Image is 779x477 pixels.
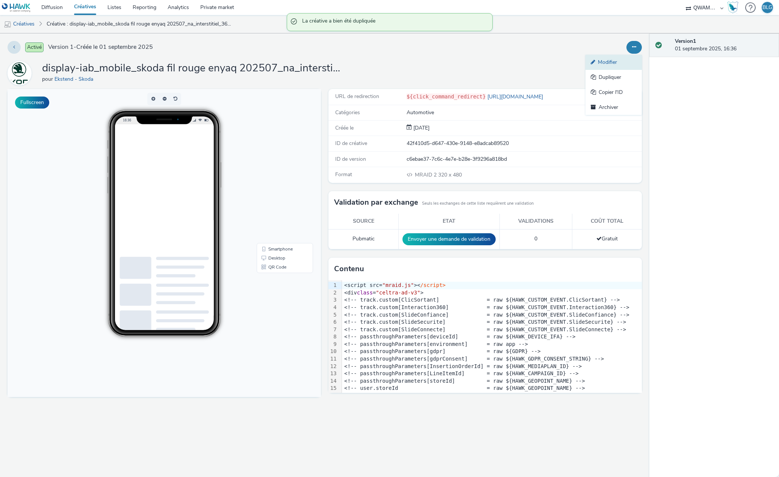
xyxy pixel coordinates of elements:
div: 15 [328,385,338,392]
span: La créative a bien été dupliquée [302,17,485,27]
div: 4 [328,304,338,311]
span: /script> [420,282,445,288]
span: Smartphone [261,158,285,162]
a: Hawk Academy [727,2,741,14]
div: 12 [328,363,338,370]
a: Ekstend - Skoda [54,75,96,83]
th: Coût total [572,214,642,229]
img: Hawk Academy [727,2,738,14]
small: Seuls les exchanges de cette liste requièrent une validation [422,201,534,207]
div: 16 [328,392,338,400]
div: Automotive [407,109,641,116]
div: Création 01 septembre 2025, 16:36 [412,124,430,132]
div: 01 septembre 2025, 16:36 [675,38,773,53]
span: pour [42,75,54,83]
div: 5 [328,311,338,319]
div: 10 [328,348,338,355]
h1: display-iab_mobile_skoda fil rouge enyaq 202507_na_interstitiel_360 car view (copy) [42,61,343,75]
div: 13 [328,370,338,377]
strong: Version 1 [675,38,696,45]
div: 8 [328,333,338,341]
span: ID de version [335,155,366,163]
span: Desktop [261,167,278,171]
button: Fullscreen [15,97,49,109]
td: Pubmatic [328,229,399,249]
span: URL de redirection [335,93,379,100]
div: 42f410d5-d647-430e-9148-e8adcab89520 [407,140,641,147]
span: 3 [458,392,461,399]
a: Créative : display-iab_mobile_skoda fil rouge enyaq 202507_na_interstitiel_360 car view (copy) [43,15,237,33]
span: [DATE] [412,124,430,131]
span: "mraid.js" [382,282,414,288]
th: Source [328,214,399,229]
div: 14 [328,377,338,385]
h3: Contenu [334,263,364,275]
span: 0 [534,235,537,242]
span: Catégories [335,109,360,116]
a: Ekstend - Skoda [8,69,35,77]
div: 1 [328,282,338,289]
li: Desktop [251,165,304,174]
img: mobile [4,21,11,28]
span: MRAID 2 [415,171,438,178]
th: Etat [399,214,500,229]
button: Envoyer une demande de validation [402,233,496,245]
span: Créée le [335,124,354,131]
img: Ekstend - Skoda [9,62,30,84]
span: 320 x 480 [414,171,462,178]
span: 16:36 [115,29,124,33]
span: 3 [468,392,471,399]
span: class [357,290,373,296]
div: 7 [328,326,338,334]
span: ID de créative [335,140,367,147]
a: Copier l'ID [585,85,642,100]
img: undefined Logo [2,3,31,12]
span: Format [335,171,352,178]
div: c6ebae37-7c6c-4e7e-b28e-3f9296a818bd [407,155,641,163]
span: QR Code [261,176,279,180]
li: QR Code [251,174,304,183]
a: Archiver [585,100,642,115]
span: Version 1 - Créée le 01 septembre 2025 [48,43,153,51]
div: 6 [328,319,338,326]
li: Smartphone [251,155,304,165]
span: "celtra-ad-v3" [376,290,420,296]
div: 2 [328,289,338,297]
span: Gratuit [596,235,618,242]
h3: Validation par exchange [334,197,418,208]
span: Activé [25,42,44,52]
div: BLG [762,2,772,13]
div: 9 [328,341,338,348]
th: Validations [500,214,572,229]
div: 11 [328,355,338,363]
a: Modifier [585,55,642,70]
a: [URL][DOMAIN_NAME] [486,93,546,100]
div: 3 [328,296,338,304]
code: ${click_command_redirect} [407,94,486,100]
a: Dupliquer [585,70,642,85]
